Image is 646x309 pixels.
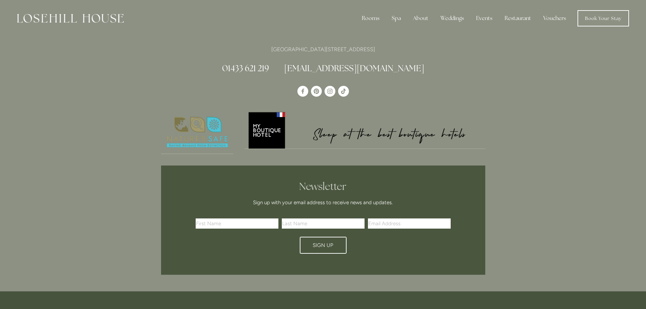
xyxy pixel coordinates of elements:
a: 01433 621 219 [222,63,269,74]
input: Last Name [282,218,365,229]
div: About [408,12,434,25]
div: Restaurant [499,12,536,25]
div: Weddings [435,12,469,25]
div: Spa [386,12,406,25]
button: Sign Up [300,237,347,254]
p: [GEOGRAPHIC_DATA][STREET_ADDRESS] [161,45,485,54]
a: Pinterest [311,86,322,97]
div: Events [471,12,498,25]
p: Sign up with your email address to receive news and updates. [198,198,448,207]
a: Vouchers [538,12,571,25]
div: Rooms [356,12,385,25]
input: First Name [196,218,278,229]
span: Sign Up [313,242,333,248]
img: Losehill House [17,14,124,23]
a: Losehill House Hotel & Spa [297,86,308,97]
img: My Boutique Hotel - Logo [245,111,485,149]
img: Nature's Safe - Logo [161,111,234,154]
h2: Newsletter [198,180,448,193]
input: Email Address [368,218,451,229]
a: Instagram [325,86,335,97]
a: [EMAIL_ADDRESS][DOMAIN_NAME] [284,63,424,74]
a: Book Your Stay [578,10,629,26]
a: TikTok [338,86,349,97]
